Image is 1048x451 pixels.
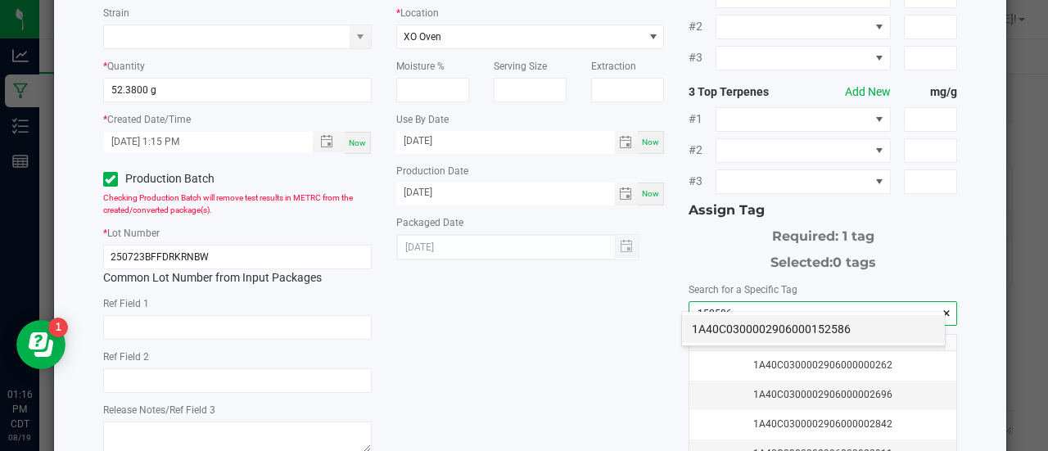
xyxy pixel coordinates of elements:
[103,170,225,187] label: Production Batch
[107,226,160,241] label: Lot Number
[642,189,659,198] span: Now
[313,132,345,152] span: Toggle popup
[833,255,876,270] span: 0 tags
[716,107,890,132] span: NO DATA FOUND
[716,138,890,163] span: NO DATA FOUND
[699,358,946,373] div: 1A40C0300002906000000262
[642,138,659,147] span: Now
[689,246,957,273] div: Selected:
[689,142,716,159] span: #2
[396,164,468,178] label: Production Date
[689,110,716,128] span: #1
[689,173,716,190] span: #3
[48,318,68,337] iframe: Resource center unread badge
[396,183,615,203] input: Date
[400,6,439,20] label: Location
[396,59,445,74] label: Moisture %
[689,282,797,297] label: Search for a Specific Tag
[103,403,215,417] label: Release Notes/Ref Field 3
[591,59,636,74] label: Extraction
[942,305,951,322] span: clear
[107,59,145,74] label: Quantity
[396,131,615,151] input: Date
[682,315,945,343] li: 1A40C0300002906000152586
[107,112,191,127] label: Created Date/Time
[396,112,449,127] label: Use By Date
[716,169,890,194] span: NO DATA FOUND
[349,138,366,147] span: Now
[103,296,149,311] label: Ref Field 1
[689,201,957,220] div: Assign Tag
[689,49,716,66] span: #3
[689,220,957,246] div: Required: 1 tag
[904,83,958,101] strong: mg/g
[404,31,441,43] span: XO Oven
[699,417,946,432] div: 1A40C0300002906000002842
[699,387,946,403] div: 1A40C0300002906000002696
[845,83,891,101] button: Add New
[396,215,463,230] label: Packaged Date
[103,6,129,20] label: Strain
[103,350,149,364] label: Ref Field 2
[103,245,372,286] div: Common Lot Number from Input Packages
[494,59,547,74] label: Serving Size
[615,183,639,205] span: Toggle calendar
[689,83,796,101] strong: 3 Top Terpenes
[103,193,353,214] span: Checking Production Batch will remove test results in METRC from the created/converted package(s).
[689,18,716,35] span: #2
[615,131,639,154] span: Toggle calendar
[16,320,65,369] iframe: Resource center
[104,132,296,152] input: Created Datetime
